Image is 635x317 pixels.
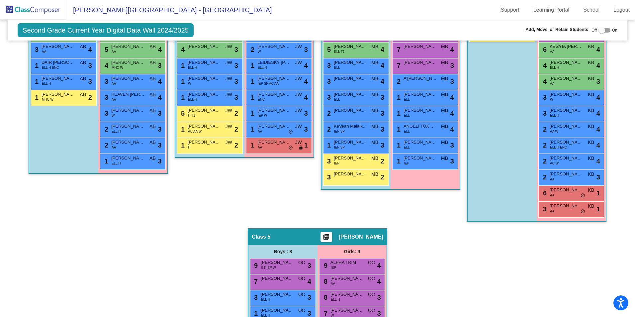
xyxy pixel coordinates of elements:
span: HEAVEN [PERSON_NAME] [111,91,144,98]
span: AC W [550,161,559,166]
span: 4 [304,92,308,102]
span: [PERSON_NAME] [330,275,364,282]
span: AB [149,123,156,130]
span: ALPHA TRIM [330,259,364,266]
span: 2 [541,158,547,165]
span: 4 [377,261,381,270]
span: AB [149,139,156,146]
span: 5 [103,46,108,53]
span: 5 [179,110,185,117]
span: [PERSON_NAME] [334,139,367,146]
span: 3 [234,45,238,54]
span: JW [295,139,302,146]
span: 1 [33,94,39,101]
span: AB [149,91,156,98]
span: 4 [88,45,92,54]
span: MHC W [42,97,53,102]
span: 2 [325,110,331,117]
span: [PERSON_NAME] [404,59,437,66]
span: 1 [179,126,185,133]
span: [PERSON_NAME] [334,155,367,161]
span: 1 [395,158,401,165]
a: Learning Portal [528,5,575,15]
span: [PERSON_NAME] [111,139,144,146]
span: JW [226,75,232,82]
span: do_not_disturb_alt [288,145,293,151]
span: AA [112,97,116,102]
span: JW [295,59,302,66]
span: AB [80,91,86,98]
span: MHC W [112,65,123,70]
span: [PERSON_NAME] [404,139,437,146]
span: MB [371,107,378,114]
span: ELL H [188,65,197,70]
span: 4 [596,156,600,166]
span: 1 [395,142,401,149]
span: 3 [381,92,384,102]
span: 1 [33,62,39,69]
span: MB [371,139,378,146]
span: DAIR [PERSON_NAME] [PERSON_NAME] [42,59,75,66]
span: [PERSON_NAME] [188,139,221,146]
span: JW [226,59,232,66]
span: [PERSON_NAME] VADO [188,59,221,66]
span: 1 [304,140,308,150]
span: 4 [596,92,600,102]
span: 3 [381,108,384,118]
span: OC [298,275,305,282]
span: 4 [304,60,308,70]
span: [PERSON_NAME] [188,123,221,130]
span: [PERSON_NAME] [334,171,367,177]
span: AA [550,81,554,86]
span: W [112,113,115,118]
span: 2 [541,126,547,133]
span: 3 [450,60,454,70]
span: 2 [234,140,238,150]
span: IEP SP [334,129,345,134]
span: ELL [404,129,410,134]
span: AB [149,59,156,66]
span: AA [112,49,116,54]
span: Add, Move, or Retain Students [525,26,588,33]
span: [PERSON_NAME] [257,75,291,82]
span: AB [149,155,156,162]
span: AA W [550,129,558,134]
span: 3 [88,60,92,70]
span: 3 [596,76,600,86]
span: MB [371,155,378,162]
span: H [188,145,190,150]
span: KB [588,155,594,162]
span: Off [591,27,597,33]
span: JW [226,91,232,98]
span: 2 [381,156,384,166]
span: 2 [381,172,384,182]
span: 1 [249,78,254,85]
span: [PERSON_NAME] [550,107,583,114]
span: 1 [179,94,185,101]
span: ENC [258,97,265,102]
span: MB [371,59,378,66]
span: 3 [308,261,311,270]
span: 2 [234,108,238,118]
span: 4 [541,62,547,69]
span: JW [226,123,232,130]
span: OC [298,259,305,266]
span: [PERSON_NAME] [111,75,144,82]
span: Second Grade Current Year Digital Data Wall 2024/2025 [18,23,194,37]
span: [PERSON_NAME] [188,75,221,82]
span: Class 5 [252,234,270,240]
span: AA [550,177,554,182]
span: [PERSON_NAME] [550,91,583,98]
span: 4 [308,276,311,286]
span: 4 [596,124,600,134]
span: 2 [249,46,254,53]
span: 3 [450,156,454,166]
span: MB [441,59,448,66]
span: [PERSON_NAME] [334,59,367,66]
span: ELL H ENC [550,145,567,150]
span: 9 [252,262,258,269]
span: 1 [395,94,401,101]
span: 4 [381,76,384,86]
span: [PERSON_NAME] [188,91,221,98]
span: 4 [179,46,185,53]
